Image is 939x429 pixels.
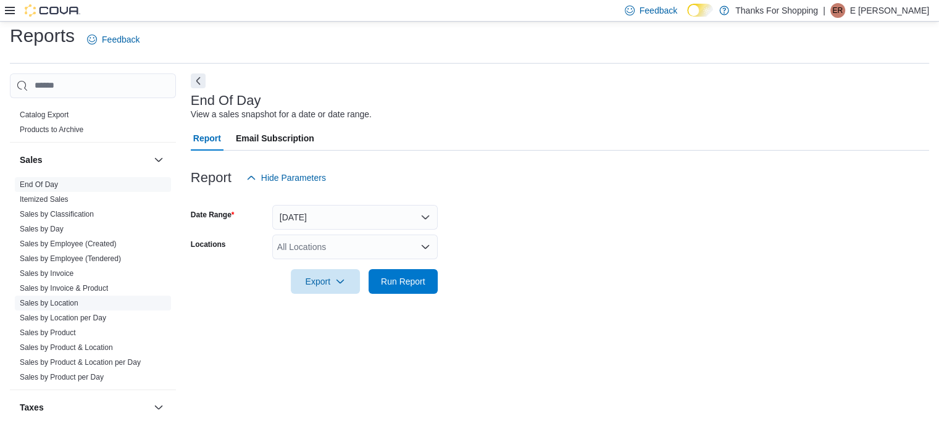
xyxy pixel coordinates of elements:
[20,314,106,322] a: Sales by Location per Day
[832,3,843,18] span: ER
[151,400,166,415] button: Taxes
[20,358,141,367] a: Sales by Product & Location per Day
[241,165,331,190] button: Hide Parameters
[10,23,75,48] h1: Reports
[191,108,372,121] div: View a sales snapshot for a date or date range.
[82,27,144,52] a: Feedback
[191,93,261,108] h3: End Of Day
[261,172,326,184] span: Hide Parameters
[20,195,69,204] a: Itemized Sales
[20,357,141,367] span: Sales by Product & Location per Day
[20,269,73,278] span: Sales by Invoice
[20,328,76,337] a: Sales by Product
[20,110,69,119] a: Catalog Export
[20,239,117,249] span: Sales by Employee (Created)
[20,401,149,414] button: Taxes
[20,225,64,233] a: Sales by Day
[20,224,64,234] span: Sales by Day
[381,275,425,288] span: Run Report
[20,372,104,382] span: Sales by Product per Day
[20,254,121,263] a: Sales by Employee (Tendered)
[20,328,76,338] span: Sales by Product
[640,4,677,17] span: Feedback
[298,269,353,294] span: Export
[191,170,232,185] h3: Report
[20,154,43,166] h3: Sales
[20,210,94,219] a: Sales by Classification
[20,283,108,293] span: Sales by Invoice & Product
[20,254,121,264] span: Sales by Employee (Tendered)
[291,269,360,294] button: Export
[191,239,226,249] label: Locations
[735,3,818,18] p: Thanks For Shopping
[10,177,176,389] div: Sales
[272,205,438,230] button: [DATE]
[20,401,44,414] h3: Taxes
[20,313,106,323] span: Sales by Location per Day
[20,125,83,135] span: Products to Archive
[20,284,108,293] a: Sales by Invoice & Product
[687,4,713,17] input: Dark Mode
[830,3,845,18] div: E Robert
[420,242,430,252] button: Open list of options
[20,239,117,248] a: Sales by Employee (Created)
[25,4,80,17] img: Cova
[191,210,235,220] label: Date Range
[20,154,149,166] button: Sales
[20,343,113,352] a: Sales by Product & Location
[20,110,69,120] span: Catalog Export
[20,180,58,189] a: End Of Day
[823,3,825,18] p: |
[20,209,94,219] span: Sales by Classification
[20,299,78,307] a: Sales by Location
[236,126,314,151] span: Email Subscription
[191,73,206,88] button: Next
[151,152,166,167] button: Sales
[20,194,69,204] span: Itemized Sales
[20,125,83,134] a: Products to Archive
[193,126,221,151] span: Report
[102,33,140,46] span: Feedback
[369,269,438,294] button: Run Report
[20,269,73,278] a: Sales by Invoice
[20,373,104,381] a: Sales by Product per Day
[20,298,78,308] span: Sales by Location
[850,3,929,18] p: E [PERSON_NAME]
[10,107,176,142] div: Products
